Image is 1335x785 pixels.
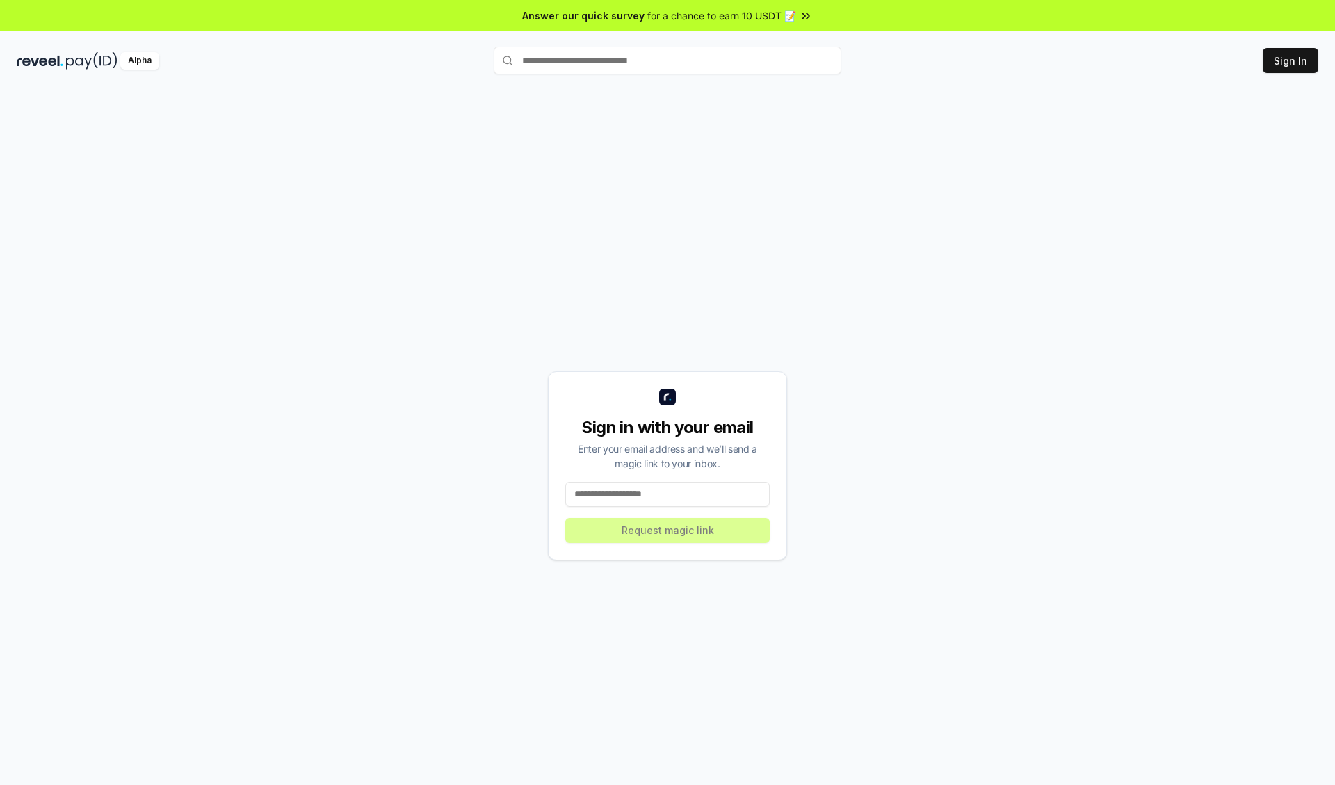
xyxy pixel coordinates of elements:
div: Alpha [120,52,159,70]
span: for a chance to earn 10 USDT 📝 [647,8,796,23]
span: Answer our quick survey [522,8,645,23]
img: reveel_dark [17,52,63,70]
img: pay_id [66,52,118,70]
img: logo_small [659,389,676,405]
div: Sign in with your email [565,416,770,439]
div: Enter your email address and we’ll send a magic link to your inbox. [565,442,770,471]
button: Sign In [1263,48,1318,73]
